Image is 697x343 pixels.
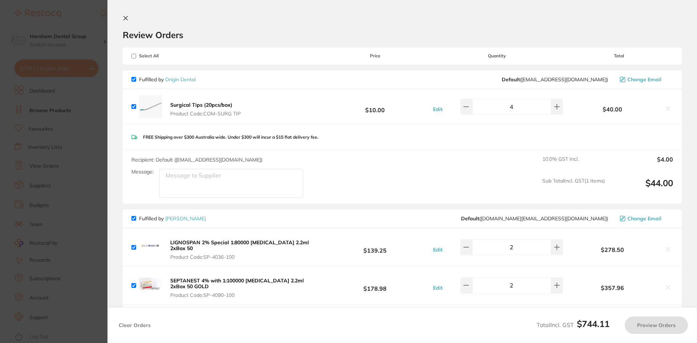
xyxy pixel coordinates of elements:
[565,53,673,58] span: Total
[502,77,608,82] span: info@origindental.com.au
[617,215,673,222] button: Change Email
[431,285,445,291] button: Edit
[170,277,304,290] b: SEPTANEST 4% with 1:100000 [MEDICAL_DATA] 2.2ml 2xBox 50 GOLD
[168,239,321,260] button: LIGNOSPAN 2% Special 1:80000 [MEDICAL_DATA] 2.2ml 2xBox 50 Product Code:SP-4036-100
[131,53,204,58] span: Select All
[625,317,688,334] button: Preview Orders
[139,274,162,297] img: dHJmcHN2Yg
[461,216,608,221] span: customer.care@henryschein.com.au
[565,106,660,113] b: $40.00
[565,285,660,291] b: $357.96
[168,277,321,298] button: SEPTANEST 4% with 1:100000 [MEDICAL_DATA] 2.2ml 2xBox 50 GOLD Product Code:SP-4090-100
[431,246,445,253] button: Edit
[321,279,429,292] b: $178.98
[170,102,232,108] b: Surgical Tips (20pcs/box)
[170,239,309,252] b: LIGNOSPAN 2% Special 1:80000 [MEDICAL_DATA] 2.2ml 2xBox 50
[165,215,206,222] a: [PERSON_NAME]
[627,216,661,221] span: Change Email
[168,102,243,117] button: Surgical Tips (20pcs/box) Product Code:COM-SURG TIP
[131,156,262,163] span: Recipient: Default ( [EMAIL_ADDRESS][DOMAIN_NAME] )
[429,53,565,58] span: Quantity
[321,53,429,58] span: Price
[139,216,206,221] p: Fulfilled by
[542,178,605,198] span: Sub Total Incl. GST ( 1 Items)
[321,100,429,113] b: $10.00
[627,77,661,82] span: Change Email
[611,156,673,172] output: $4.00
[537,321,610,328] span: Total Incl. GST
[139,95,162,118] img: YWVvdjR0Zg
[143,135,318,140] p: FREE Shipping over $300 Australia wide. Under $300 will incur a $15 flat delivery fee.
[617,76,673,83] button: Change Email
[165,76,196,83] a: Origin Dental
[139,236,162,259] img: N3BqajNuZg
[502,76,520,83] b: Default
[170,254,319,260] span: Product Code: SP-4036-100
[131,169,154,175] label: Message:
[123,29,682,40] h2: Review Orders
[542,156,605,172] span: 10.0 % GST Incl.
[431,106,445,113] button: Edit
[461,215,479,222] b: Default
[611,178,673,198] output: $44.00
[565,246,660,253] b: $278.50
[139,77,196,82] p: Fulfilled by
[117,317,153,334] button: Clear Orders
[170,111,241,117] span: Product Code: COM-SURG TIP
[321,241,429,254] b: $139.25
[170,292,319,298] span: Product Code: SP-4090-100
[577,318,610,329] b: $744.11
